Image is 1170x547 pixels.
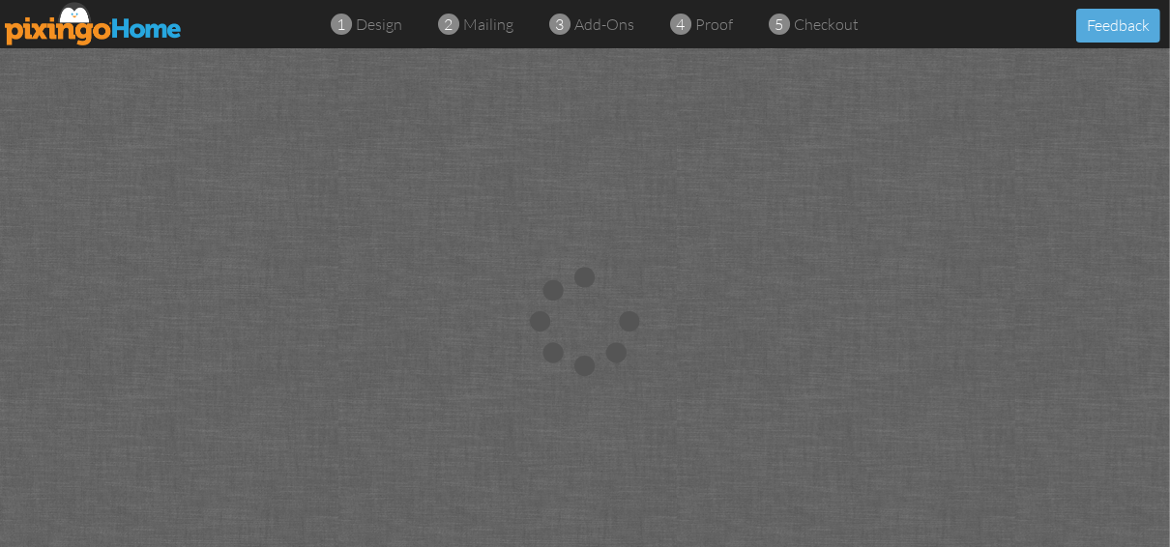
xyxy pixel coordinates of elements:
[445,14,453,36] span: 2
[356,14,402,34] span: design
[775,14,784,36] span: 5
[677,14,686,36] span: 4
[695,14,733,34] span: proof
[574,14,634,34] span: add-ons
[794,14,859,34] span: checkout
[556,14,565,36] span: 3
[5,2,183,45] img: pixingo logo
[463,14,513,34] span: mailing
[1076,9,1160,43] button: Feedback
[1169,546,1170,547] iframe: Chat
[337,14,346,36] span: 1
